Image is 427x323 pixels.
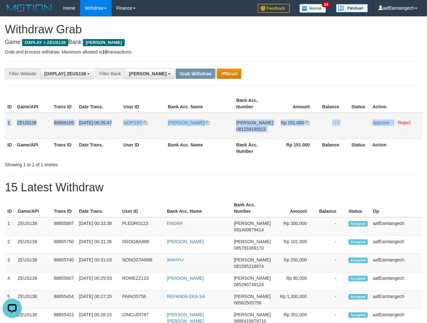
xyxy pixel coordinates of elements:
span: Accepted [348,239,368,245]
th: User ID [121,95,165,113]
th: Rp 151.000 [276,139,319,157]
td: PLEDRO123 [120,217,164,236]
span: [PERSON_NAME] [234,294,271,299]
td: aafEamtangech [370,254,422,272]
th: Status [349,95,370,113]
th: Bank Acc. Number [234,95,276,113]
td: DROGBA888 [120,236,164,254]
img: MOTION_logo.png [5,3,54,13]
span: [PERSON_NAME] [129,71,166,76]
td: Rp 80,000 [273,272,317,291]
span: Accepted [348,221,368,227]
td: Rp 300,000 [273,217,317,236]
th: Bank Acc. Number [231,199,273,217]
td: [DATE] 00:31:36 [76,236,120,254]
td: aafEamtangech [370,217,422,236]
p: Grab and process withdraw. Maximum allowed is transactions. [5,49,422,55]
th: Date Trans. [76,199,120,217]
a: [PERSON_NAME] [167,276,204,281]
td: 4 [5,272,15,291]
a: ENDAR [167,221,183,226]
th: Trans ID [51,139,76,157]
div: Filter Bank [95,68,125,79]
span: [PERSON_NAME] [234,257,271,262]
td: 5 [5,291,15,309]
td: [DATE] 00:33:38 [76,217,120,236]
span: Accepted [348,312,368,318]
span: Copy 085290749124 to clipboard [234,282,264,287]
a: Reject [398,120,411,125]
td: - [316,236,346,254]
th: Date Trans. [76,95,121,113]
td: Rp 101,000 [273,236,317,254]
th: Balance [319,139,349,157]
span: OXPLAY > ZEUS138 [22,39,68,46]
span: Rp 151.000 [281,120,304,125]
img: Button%20Memo.svg [299,4,326,13]
td: 88855897 [51,217,76,236]
td: 88855454 [51,291,76,309]
span: [PERSON_NAME] [234,221,271,226]
th: Balance [316,199,346,217]
td: aafEamtangech [370,272,422,291]
th: Trans ID [51,199,76,217]
th: Game/API [14,139,51,157]
th: Amount [276,95,319,113]
span: Accepted [348,258,368,263]
span: Copy 081585218874 to clipboard [234,264,264,269]
td: - [316,217,346,236]
button: Grab Withdraw [176,69,215,79]
th: Bank Acc. Name [165,139,234,157]
th: Status [349,139,370,157]
a: [PERSON_NAME] [168,120,209,125]
td: 88855750 [51,236,76,254]
td: Rp 1,300,000 [273,291,317,309]
a: NOPI157 [123,120,147,125]
th: Amount [273,199,317,217]
div: Filter Website [5,68,40,79]
td: 88855607 [51,272,76,291]
span: Accepted [348,294,368,300]
td: NONOSTAR88 [120,254,164,272]
a: WAHYU [167,257,184,262]
th: Bank Acc. Name [165,95,234,113]
td: 88855740 [51,254,76,272]
th: User ID [120,199,164,217]
span: 88856105 [54,120,74,125]
strong: 10 [102,49,107,54]
td: 3 [5,254,15,272]
th: Game/API [15,199,51,217]
td: [DATE] 00:29:53 [76,272,120,291]
h1: Withdraw Grab [5,23,422,36]
a: Approve [373,120,389,125]
img: Feedback.jpg [258,4,290,13]
td: - [316,254,346,272]
span: [PERSON_NAME] [234,239,271,244]
th: ID [5,95,14,113]
th: Status [346,199,370,217]
button: Open LiveChat chat widget [3,3,22,22]
span: [PERSON_NAME] [234,276,271,281]
th: Bank Acc. Number [234,139,276,157]
span: Copy 085781069170 to clipboard [234,245,264,251]
th: Balance [319,95,349,113]
td: 1 [5,217,15,236]
button: [OXPLAY] ZEUS138 [40,68,94,79]
a: REFANDA EKA SA [167,294,205,299]
td: - - - [319,113,349,139]
th: Bank Acc. Name [164,199,231,217]
img: panduan.png [336,4,368,12]
a: Copy 151000 to clipboard [305,120,310,125]
td: ZEUS138 [15,291,51,309]
td: Rp 250,000 [273,254,317,272]
th: Op [370,199,422,217]
td: - [316,291,346,309]
th: ID [5,199,15,217]
h1: 15 Latest Withdraw [5,181,422,194]
h4: Game: Bank: [5,39,422,46]
span: Copy 081258185521 to clipboard [236,127,266,132]
button: Reset [217,69,241,79]
td: 1 [5,113,14,139]
span: Copy 081400879414 to clipboard [234,227,264,232]
button: [PERSON_NAME] [125,68,174,79]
